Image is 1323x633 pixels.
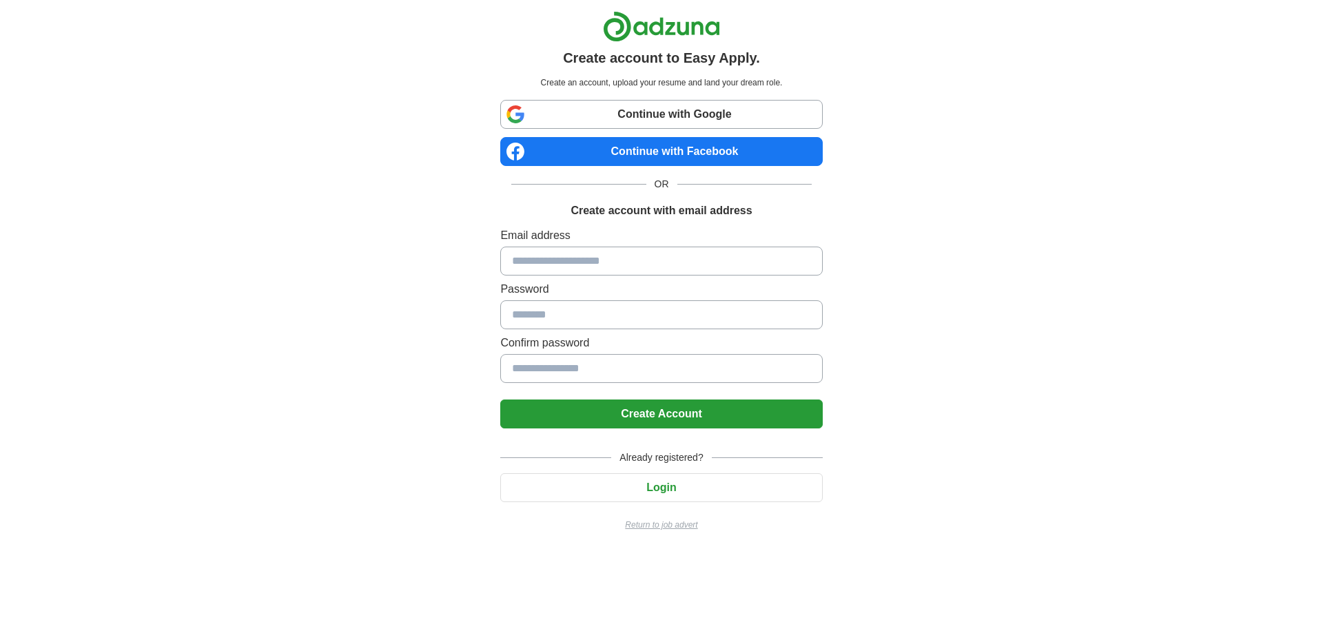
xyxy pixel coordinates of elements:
h1: Create account to Easy Apply. [563,48,760,68]
button: Login [500,473,822,502]
button: Create Account [500,399,822,428]
h1: Create account with email address [571,203,752,219]
img: Adzuna logo [603,11,720,42]
p: Create an account, upload your resume and land your dream role. [503,76,819,89]
a: Login [500,481,822,493]
a: Continue with Google [500,100,822,129]
span: Already registered? [611,450,711,465]
a: Return to job advert [500,519,822,531]
label: Password [500,281,822,298]
label: Confirm password [500,335,822,351]
label: Email address [500,227,822,244]
span: OR [646,177,677,191]
a: Continue with Facebook [500,137,822,166]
